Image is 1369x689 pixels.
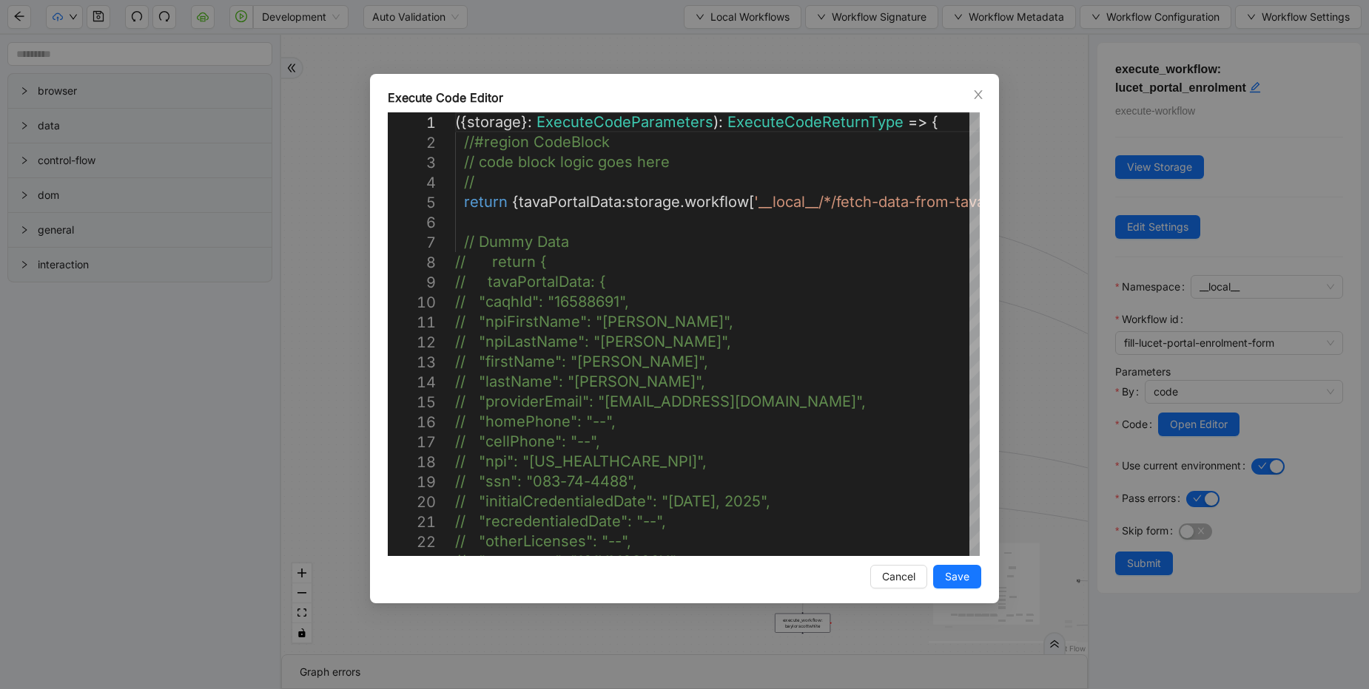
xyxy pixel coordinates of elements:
[388,492,436,512] div: 20
[455,472,637,490] span: // "ssn": "083-74-4488",
[388,233,436,253] div: 7
[455,552,679,570] span: // "taxonomy": "101YM0800X",
[388,153,436,173] div: 3
[388,133,436,153] div: 2
[388,432,436,452] div: 17
[455,313,733,330] span: // "npiFirstName": "[PERSON_NAME]",
[626,193,680,211] span: storage
[870,565,927,588] button: Cancel
[455,112,456,113] textarea: Editor content;Press Alt+F1 for Accessibility Options.
[388,313,436,333] div: 11
[388,213,436,233] div: 6
[536,113,713,131] span: ExecuteCodeParameters
[727,113,904,131] span: ExecuteCodeReturnType
[455,492,752,510] span: // "initialCredentialedDate": "[DATE], 202
[464,173,474,191] span: //
[388,512,436,532] div: 21
[932,113,938,131] span: {
[455,113,467,131] span: ({
[882,568,915,585] span: Cancel
[455,393,866,410] span: // "providerEmail": "[EMAIL_ADDRESS][DOMAIN_NAME]",
[388,113,436,133] div: 1
[464,153,670,171] span: // code block logic goes here
[455,373,705,390] span: // "lastName": "[PERSON_NAME]",
[455,353,708,370] span: // "firstName": "[PERSON_NAME]",
[752,492,770,510] span: 5",
[455,532,631,550] span: // "otherLicenses": "--",
[512,193,519,211] span: {
[464,193,508,211] span: return
[622,193,626,211] span: :
[388,293,436,313] div: 10
[455,452,707,470] span: // "npi": "[US_HEALTHCARE_NPI]",
[754,193,1037,211] span: '__local__/*/fetch-data-from-tava-portal'
[388,253,436,273] div: 8
[455,432,600,450] span: // "cellPhone": "--",
[521,113,532,131] span: }:
[972,89,984,101] span: close
[467,113,521,131] span: storage
[388,413,436,432] div: 16
[388,273,436,293] div: 9
[388,193,436,213] div: 5
[684,193,749,211] span: workflow
[455,253,547,271] span: // return {
[749,193,754,211] span: [
[388,89,981,106] div: Execute Code Editor
[908,113,927,131] span: =>
[519,193,622,211] span: tavaPortalData
[388,353,436,373] div: 13
[388,472,436,492] div: 19
[464,233,569,251] span: // Dummy Data
[680,193,684,211] span: .
[388,333,436,353] div: 12
[455,273,606,291] span: // tavaPortalData: {
[970,86,986,103] button: Close
[388,393,436,413] div: 15
[945,568,969,585] span: Save
[464,133,610,151] span: //#region CodeBlock
[388,173,436,193] div: 4
[388,452,436,472] div: 18
[455,413,616,430] span: // "homePhone": "--",
[933,565,981,588] button: Save
[713,113,723,131] span: ):
[455,512,666,530] span: // "recredentialedDate": "--",
[388,532,436,552] div: 22
[455,333,731,350] span: // "npiLastName": "[PERSON_NAME]",
[388,373,436,393] div: 14
[388,552,436,572] div: 23
[455,293,629,310] span: // "caqhId": "16588691",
